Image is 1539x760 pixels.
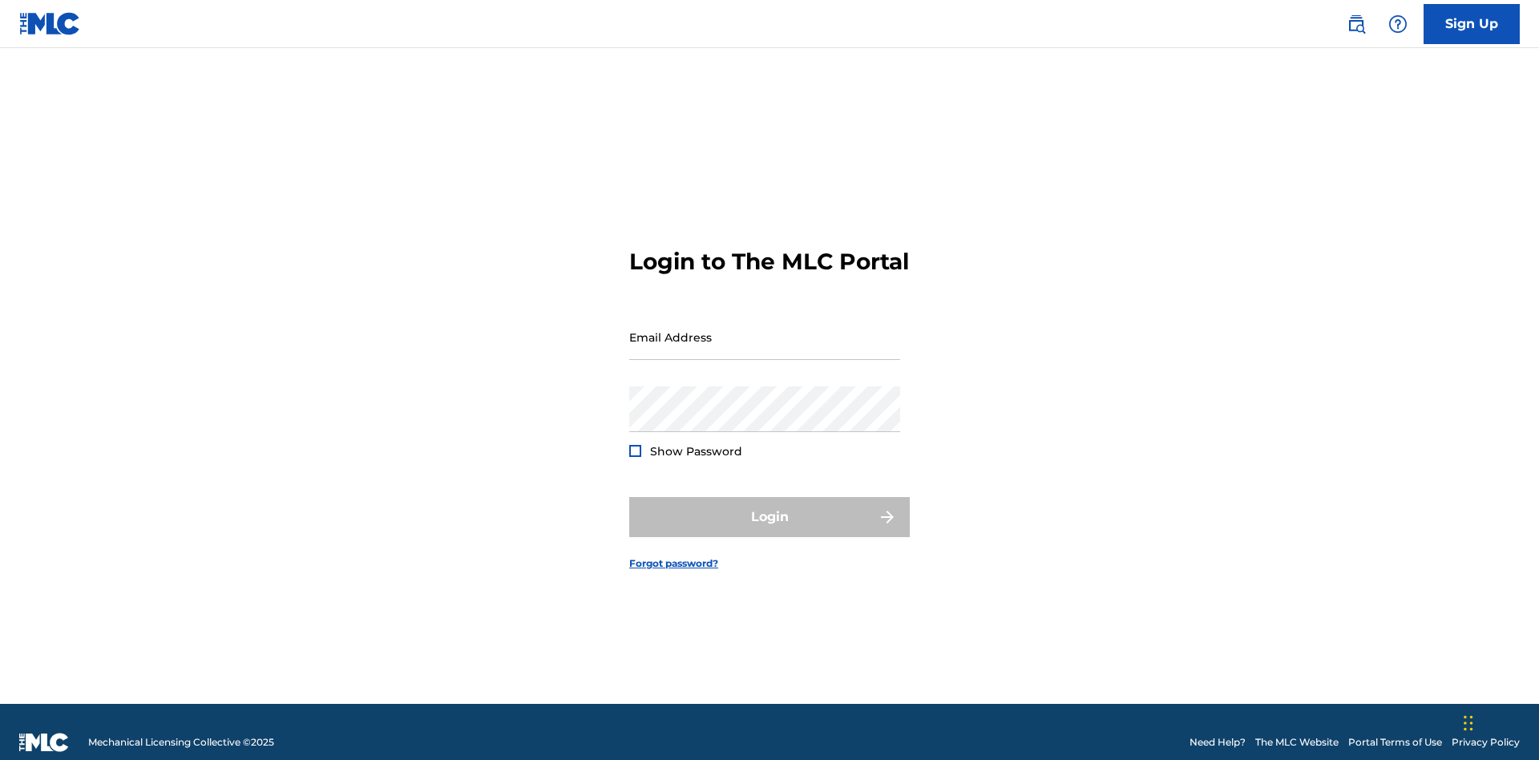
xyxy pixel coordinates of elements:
[1348,735,1442,750] a: Portal Terms of Use
[1382,8,1414,40] div: Help
[1347,14,1366,34] img: search
[1190,735,1246,750] a: Need Help?
[1459,683,1539,760] iframe: Chat Widget
[19,733,69,752] img: logo
[19,12,81,35] img: MLC Logo
[650,444,742,459] span: Show Password
[1255,735,1339,750] a: The MLC Website
[88,735,274,750] span: Mechanical Licensing Collective © 2025
[1388,14,1408,34] img: help
[629,248,909,276] h3: Login to The MLC Portal
[629,556,718,571] a: Forgot password?
[1340,8,1372,40] a: Public Search
[1452,735,1520,750] a: Privacy Policy
[1464,699,1473,747] div: Drag
[1424,4,1520,44] a: Sign Up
